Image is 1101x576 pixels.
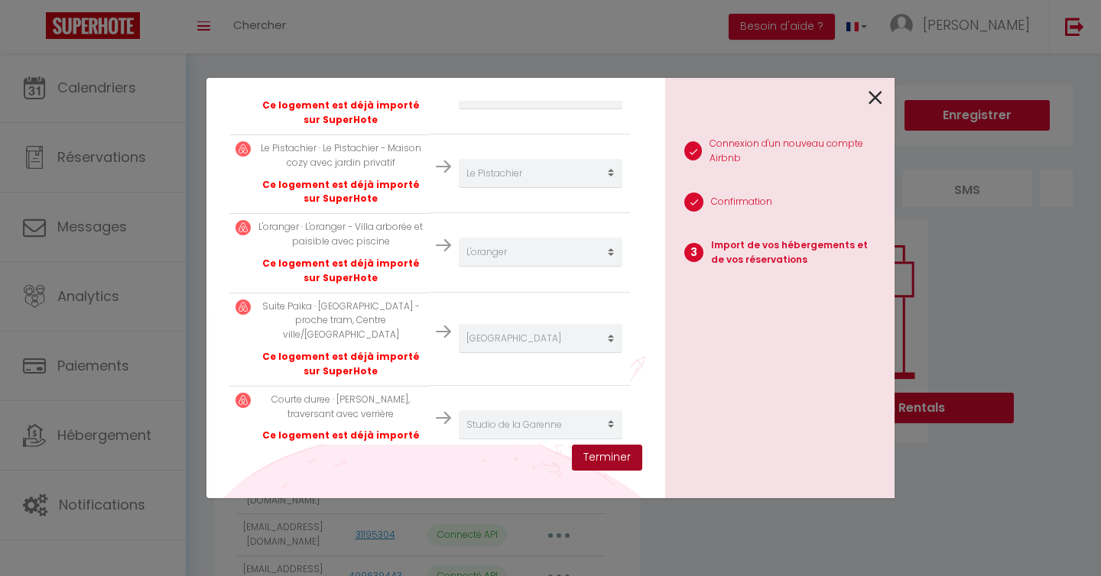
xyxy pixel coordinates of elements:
p: Connexion d'un nouveau compte Airbnb [710,137,882,166]
p: Ce logement est déjà importé sur SuperHote [258,350,424,379]
p: Import de vos hébergements et de vos réservations [711,238,882,267]
p: Le Pistachier · Le Pistachier - Maison cozy avec jardin privatif [258,141,424,170]
p: Ce logement est déjà importé sur SuperHote [258,178,424,207]
p: L'oranger · L'oranger - Villa arborée et paisible avec piscine [258,220,424,249]
p: Courte duree · [PERSON_NAME], traversant avec verrière [258,393,424,422]
button: Terminer [572,445,642,471]
button: Ouvrir le widget de chat LiveChat [12,6,58,52]
p: Ce logement est déjà importé sur SuperHote [258,429,424,458]
p: Confirmation [711,195,772,209]
p: Suite Paika · [GEOGRAPHIC_DATA] -proche tram, Centre ville/[GEOGRAPHIC_DATA] [258,299,424,343]
span: 3 [684,243,703,262]
p: Ce logement est déjà importé sur SuperHote [258,99,424,128]
p: Ce logement est déjà importé sur SuperHote [258,257,424,286]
